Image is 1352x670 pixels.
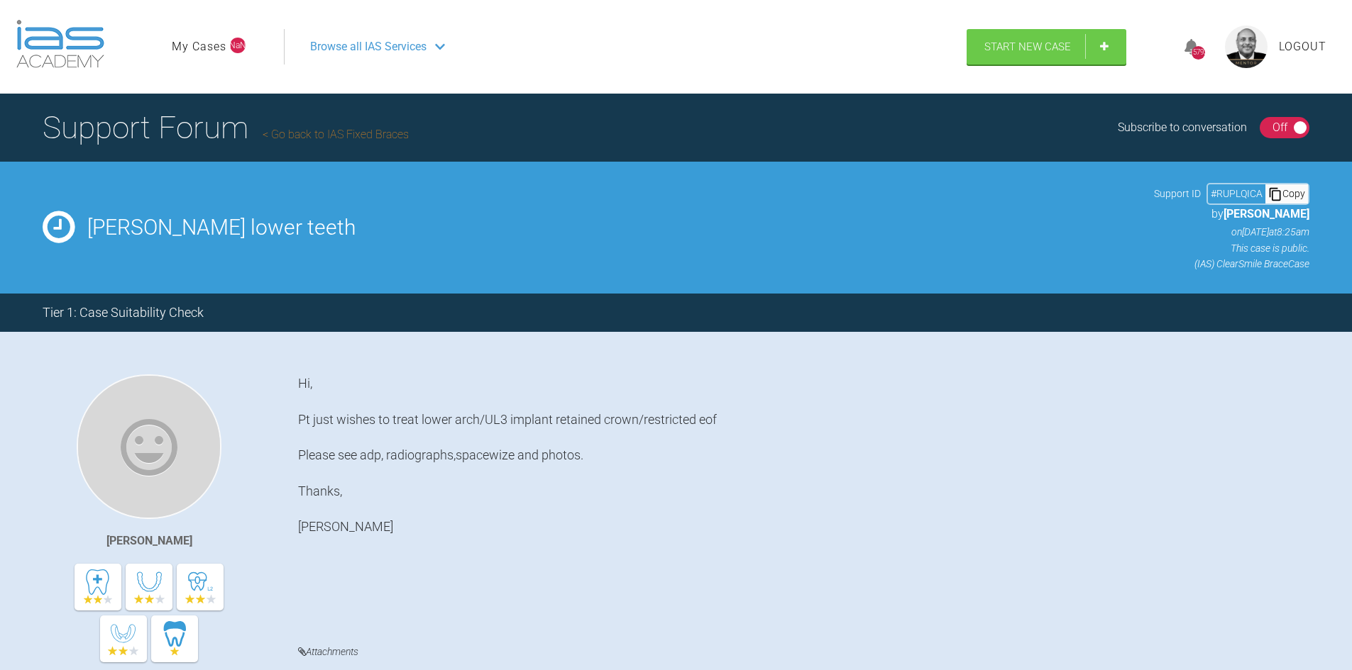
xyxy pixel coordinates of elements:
img: Neil Fearns [77,374,221,519]
h4: Attachments [298,643,1309,661]
a: My Cases [172,38,226,56]
div: Copy [1265,184,1308,203]
span: NaN [230,38,246,53]
img: logo-light.3e3ef733.png [16,20,104,68]
span: Browse all IAS Services [310,38,427,56]
div: Hi, Pt just wishes to treat lower arch/UL3 implant retained crown/restricted eof Please see adp, ... [298,374,1309,622]
p: This case is public. [1154,240,1309,256]
div: 15793 [1192,46,1205,60]
a: Logout [1279,38,1326,56]
div: [PERSON_NAME] [106,532,192,550]
p: by [1154,205,1309,223]
p: (IAS) ClearSmile Brace Case [1154,256,1309,272]
p: on [DATE] at 8:25am [1154,224,1309,240]
span: Support ID [1154,186,1201,201]
img: profile.png [1225,26,1268,68]
div: # RUPLQICA [1208,186,1265,201]
a: Go back to IAS Fixed Braces [263,128,409,141]
div: Tier 1: Case Suitability Check [43,303,204,323]
span: [PERSON_NAME] [1224,207,1309,220]
a: Start New Case [967,29,1126,65]
div: Subscribe to conversation [1118,118,1247,137]
div: Off [1273,118,1287,137]
h1: Support Forum [43,103,409,152]
h2: [PERSON_NAME] lower teeth [87,217,1141,238]
span: Start New Case [984,40,1071,53]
